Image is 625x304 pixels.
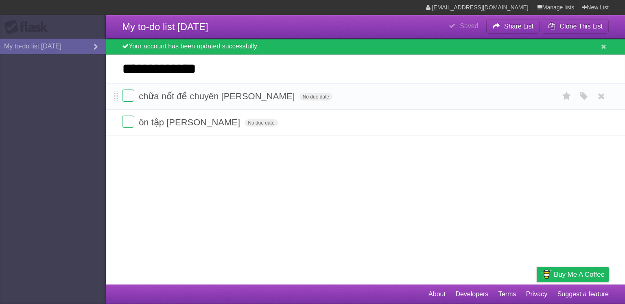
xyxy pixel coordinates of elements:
div: Flask [4,20,53,35]
button: Clone This List [542,19,609,34]
span: chữa nốt đề chuyên [PERSON_NAME] [139,91,297,101]
span: ôn tập [PERSON_NAME] [139,117,242,127]
a: Developers [455,287,488,302]
span: My to-do list [DATE] [122,21,208,32]
div: Your account has been updated successfully. [106,39,625,55]
img: Buy me a coffee [541,267,552,281]
a: About [428,287,446,302]
label: Done [122,90,134,102]
label: Done [122,116,134,128]
span: No due date [299,93,332,101]
button: Share List [486,19,540,34]
span: No due date [245,119,278,127]
b: Share List [504,23,533,30]
span: Buy me a coffee [554,267,605,282]
label: Star task [559,90,575,103]
b: Clone This List [559,23,603,30]
a: Buy me a coffee [537,267,609,282]
a: Terms [498,287,516,302]
a: Suggest a feature [557,287,609,302]
b: Saved [460,22,478,29]
a: Privacy [526,287,547,302]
